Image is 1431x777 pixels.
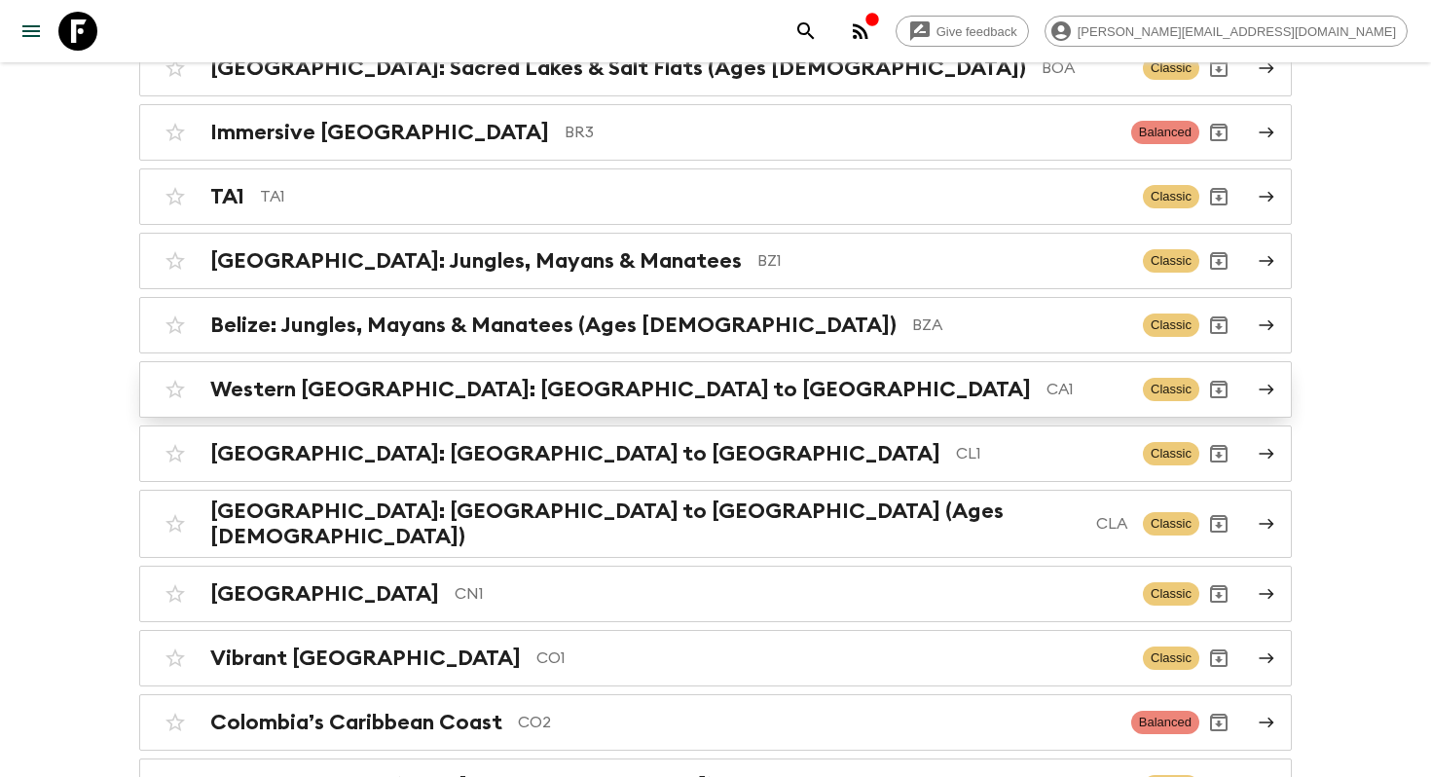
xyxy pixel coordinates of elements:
[139,104,1292,161] a: Immersive [GEOGRAPHIC_DATA]BR3BalancedArchive
[139,233,1292,289] a: [GEOGRAPHIC_DATA]: Jungles, Mayans & ManateesBZ1ClassicArchive
[1143,249,1199,273] span: Classic
[210,313,897,338] h2: Belize: Jungles, Mayans & Manatees (Ages [DEMOGRAPHIC_DATA])
[1143,314,1199,337] span: Classic
[139,425,1292,482] a: [GEOGRAPHIC_DATA]: [GEOGRAPHIC_DATA] to [GEOGRAPHIC_DATA]CL1ClassicArchive
[1199,306,1238,345] button: Archive
[1143,442,1199,465] span: Classic
[1199,434,1238,473] button: Archive
[1131,121,1199,144] span: Balanced
[536,647,1127,670] p: CO1
[1143,647,1199,670] span: Classic
[1143,512,1199,536] span: Classic
[1143,378,1199,401] span: Classic
[912,314,1127,337] p: BZA
[1199,177,1238,216] button: Archive
[455,582,1127,606] p: CN1
[139,168,1292,225] a: TA1TA1ClassicArchive
[139,630,1292,686] a: Vibrant [GEOGRAPHIC_DATA]CO1ClassicArchive
[1199,639,1238,678] button: Archive
[1067,24,1407,39] span: [PERSON_NAME][EMAIL_ADDRESS][DOMAIN_NAME]
[139,490,1292,558] a: [GEOGRAPHIC_DATA]: [GEOGRAPHIC_DATA] to [GEOGRAPHIC_DATA] (Ages [DEMOGRAPHIC_DATA])CLAClassicArchive
[210,120,549,145] h2: Immersive [GEOGRAPHIC_DATA]
[139,361,1292,418] a: Western [GEOGRAPHIC_DATA]: [GEOGRAPHIC_DATA] to [GEOGRAPHIC_DATA]CA1ClassicArchive
[139,694,1292,751] a: Colombia’s Caribbean CoastCO2BalancedArchive
[1199,504,1238,543] button: Archive
[210,499,1081,549] h2: [GEOGRAPHIC_DATA]: [GEOGRAPHIC_DATA] to [GEOGRAPHIC_DATA] (Ages [DEMOGRAPHIC_DATA])
[210,646,521,671] h2: Vibrant [GEOGRAPHIC_DATA]
[1143,56,1199,80] span: Classic
[210,377,1031,402] h2: Western [GEOGRAPHIC_DATA]: [GEOGRAPHIC_DATA] to [GEOGRAPHIC_DATA]
[139,40,1292,96] a: [GEOGRAPHIC_DATA]: Sacred Lakes & Salt Flats (Ages [DEMOGRAPHIC_DATA])BOAClassicArchive
[210,581,439,607] h2: [GEOGRAPHIC_DATA]
[260,185,1127,208] p: TA1
[139,297,1292,353] a: Belize: Jungles, Mayans & Manatees (Ages [DEMOGRAPHIC_DATA])BZAClassicArchive
[1199,574,1238,613] button: Archive
[565,121,1116,144] p: BR3
[1131,711,1199,734] span: Balanced
[210,248,742,274] h2: [GEOGRAPHIC_DATA]: Jungles, Mayans & Manatees
[787,12,826,51] button: search adventures
[1042,56,1127,80] p: BOA
[210,441,940,466] h2: [GEOGRAPHIC_DATA]: [GEOGRAPHIC_DATA] to [GEOGRAPHIC_DATA]
[1045,16,1408,47] div: [PERSON_NAME][EMAIL_ADDRESS][DOMAIN_NAME]
[896,16,1029,47] a: Give feedback
[1199,703,1238,742] button: Archive
[926,24,1028,39] span: Give feedback
[1143,582,1199,606] span: Classic
[12,12,51,51] button: menu
[210,184,244,209] h2: TA1
[1199,49,1238,88] button: Archive
[1199,370,1238,409] button: Archive
[518,711,1116,734] p: CO2
[1143,185,1199,208] span: Classic
[757,249,1127,273] p: BZ1
[210,55,1026,81] h2: [GEOGRAPHIC_DATA]: Sacred Lakes & Salt Flats (Ages [DEMOGRAPHIC_DATA])
[139,566,1292,622] a: [GEOGRAPHIC_DATA]CN1ClassicArchive
[1046,378,1127,401] p: CA1
[1199,113,1238,152] button: Archive
[210,710,502,735] h2: Colombia’s Caribbean Coast
[956,442,1127,465] p: CL1
[1199,241,1238,280] button: Archive
[1096,512,1127,536] p: CLA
